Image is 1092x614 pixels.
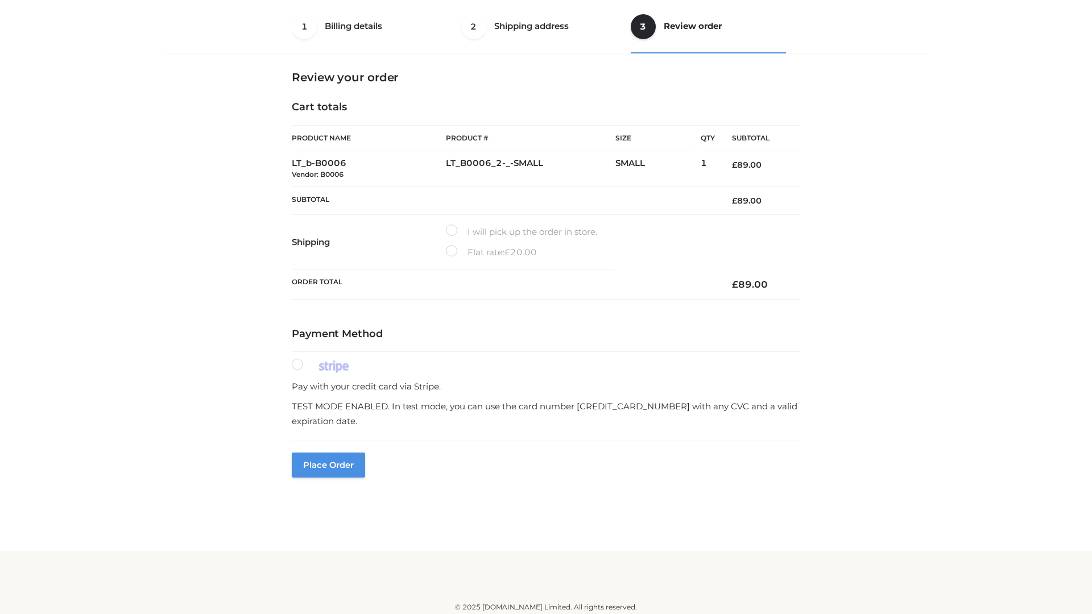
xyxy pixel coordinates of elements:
button: Place order [292,453,365,478]
span: £ [732,160,737,170]
td: 1 [701,151,715,187]
span: £ [732,279,738,290]
bdi: 89.00 [732,279,768,290]
span: £ [504,247,510,258]
h4: Payment Method [292,328,800,341]
bdi: 89.00 [732,160,762,170]
label: I will pick up the order in store. [446,225,597,239]
label: Flat rate: [446,245,537,260]
h3: Review your order [292,70,800,84]
th: Order Total [292,269,715,300]
span: £ [732,196,737,206]
th: Product Name [292,125,446,151]
th: Subtotal [715,126,800,151]
th: Product # [446,125,615,151]
small: Vendor: B0006 [292,170,344,179]
bdi: 20.00 [504,247,537,258]
td: LT_b-B0006 [292,151,446,187]
h4: Cart totals [292,101,800,114]
th: Subtotal [292,186,715,214]
th: Shipping [292,215,446,269]
td: SMALL [615,151,701,187]
th: Qty [701,125,715,151]
p: TEST MODE ENABLED. In test mode, you can use the card number [CREDIT_CARD_NUMBER] with any CVC an... [292,399,800,428]
th: Size [615,126,695,151]
div: © 2025 [DOMAIN_NAME] Limited. All rights reserved. [169,601,923,613]
bdi: 89.00 [732,196,762,206]
p: Pay with your credit card via Stripe. [292,379,800,394]
td: LT_B0006_2-_-SMALL [446,151,615,187]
